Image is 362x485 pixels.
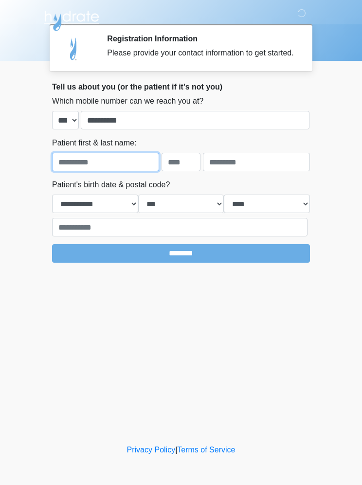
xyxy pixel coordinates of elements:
a: Privacy Policy [127,446,176,454]
label: Patient first & last name: [52,137,136,149]
h2: Tell us about you (or the patient if it's not you) [52,82,310,91]
div: Please provide your contact information to get started. [107,47,295,59]
label: Patient's birth date & postal code? [52,179,170,191]
img: Hydrate IV Bar - Flagstaff Logo [42,7,101,32]
img: Agent Avatar [59,34,89,63]
a: Terms of Service [177,446,235,454]
a: | [175,446,177,454]
label: Which mobile number can we reach you at? [52,95,203,107]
